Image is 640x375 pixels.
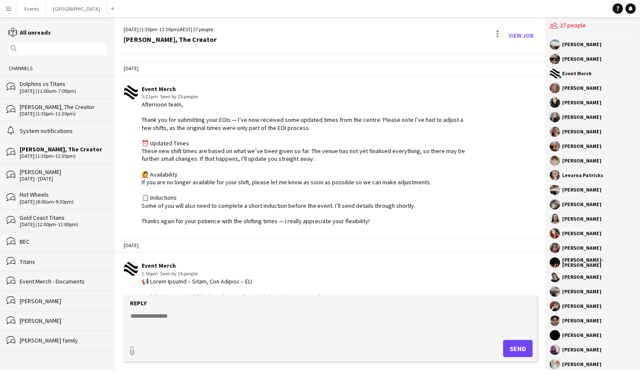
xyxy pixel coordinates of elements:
div: [PERSON_NAME] family [20,337,107,344]
div: System notifications [20,127,107,135]
button: Events [18,0,46,17]
div: [PERSON_NAME] [562,347,601,352]
div: [PERSON_NAME] [562,86,601,91]
div: [PERSON_NAME], The Creator [20,103,107,111]
div: [PERSON_NAME] [562,115,601,120]
span: · Seen by 24 people [158,270,198,277]
div: [DATE] (1:30pm-11:30pm) | 27 people [124,26,216,33]
div: [DATE] [115,61,545,76]
div: Afternoon team, Thank you for submitting your EOIs — I’ve now received some updated times from th... [142,100,468,225]
div: BEC [20,238,107,245]
div: [PERSON_NAME] [562,304,601,309]
div: [PERSON_NAME] [562,100,601,105]
div: Event Merch [142,262,468,269]
div: Gold Coast Titans [20,214,107,221]
div: [PERSON_NAME] [562,202,601,207]
div: [PERSON_NAME] [562,231,601,236]
a: View Job [505,29,537,42]
div: [PERSON_NAME] [562,216,601,221]
button: [GEOGRAPHIC_DATA] [46,0,107,17]
div: [DATE] [115,238,545,253]
div: [DATE] - [DATE] [20,176,107,182]
div: [PERSON_NAME] [562,56,601,62]
div: 1:56pm [142,270,468,278]
label: Reply [130,299,147,307]
div: [PERSON_NAME] [562,318,601,323]
div: [PERSON_NAME] [562,289,601,294]
div: [PERSON_NAME] [562,42,601,47]
div: 27 people [550,17,636,35]
span: AEST [180,26,191,32]
div: [DATE] (1:30pm-11:30pm) [20,111,107,117]
div: [PERSON_NAME] [20,317,107,325]
div: Event Merch [562,71,592,76]
div: Event Merch - Documents [20,278,107,285]
div: [PERSON_NAME] [20,168,107,176]
div: [DATE] (1:30pm-11:30pm) [20,153,107,159]
div: 5:21pm [142,93,468,100]
div: [DATE] (12:00pm-11:00pm) [20,221,107,227]
div: Titans [20,258,107,266]
div: [PERSON_NAME] [562,187,601,192]
div: [PERSON_NAME] [562,144,601,149]
div: [PERSON_NAME], The Creator [124,35,216,43]
div: [PERSON_NAME] [562,158,601,163]
div: [DATE] (11:00am-7:00pm) [20,88,107,94]
div: [PERSON_NAME] [20,297,107,305]
div: [DATE] (8:00am-9:30pm) [20,199,107,205]
button: Send [503,340,533,357]
div: Leearna Patricks [562,173,603,178]
span: · Seen by 25 people [158,93,198,100]
div: Event Merch [142,85,468,93]
div: [PERSON_NAME] [562,333,601,338]
div: [PERSON_NAME], The Creator [20,145,107,153]
div: [PERSON_NAME] [562,129,601,134]
a: All unreads [9,29,51,36]
div: [PERSON_NAME] [562,275,601,280]
div: [PERSON_NAME]-[PERSON_NAME] [562,257,636,268]
div: Dolphins vs Titans [20,80,107,88]
div: Hot Wheels [20,191,107,198]
div: [PERSON_NAME] [562,245,601,251]
div: [PERSON_NAME] [562,362,601,367]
